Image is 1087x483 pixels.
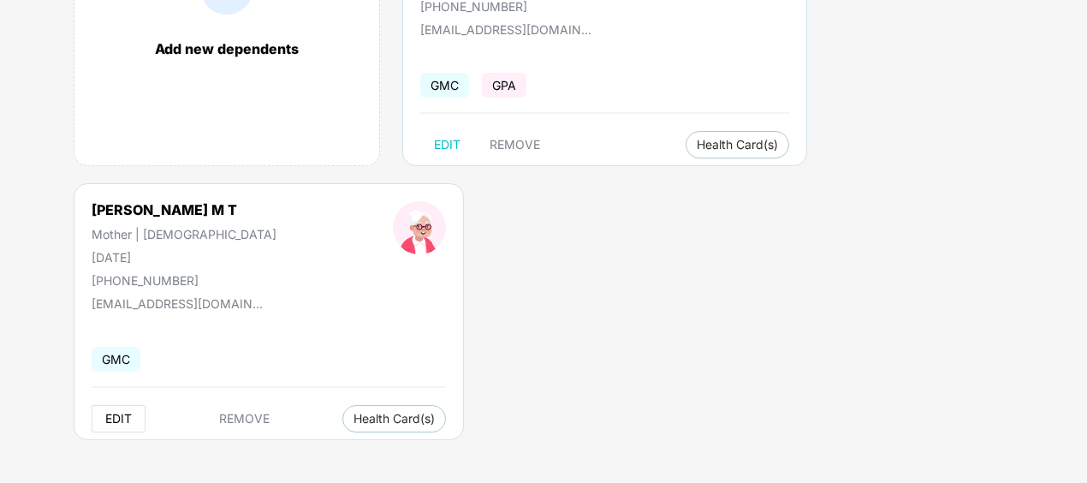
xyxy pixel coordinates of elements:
[92,201,276,218] div: [PERSON_NAME] M T
[342,405,446,432] button: Health Card(s)
[92,273,276,288] div: [PHONE_NUMBER]
[92,227,276,241] div: Mother | [DEMOGRAPHIC_DATA]
[482,73,526,98] span: GPA
[92,250,276,265] div: [DATE]
[420,131,474,158] button: EDIT
[686,131,789,158] button: Health Card(s)
[353,414,435,423] span: Health Card(s)
[92,347,140,372] span: GMC
[219,412,270,426] span: REMOVE
[105,412,132,426] span: EDIT
[697,140,778,149] span: Health Card(s)
[205,405,283,432] button: REMOVE
[420,22,591,37] div: [EMAIL_ADDRESS][DOMAIN_NAME]
[490,138,540,152] span: REMOVE
[92,405,146,432] button: EDIT
[393,201,446,254] img: profileImage
[420,73,469,98] span: GMC
[434,138,460,152] span: EDIT
[476,131,554,158] button: REMOVE
[92,40,362,57] div: Add new dependents
[92,296,263,311] div: [EMAIL_ADDRESS][DOMAIN_NAME]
